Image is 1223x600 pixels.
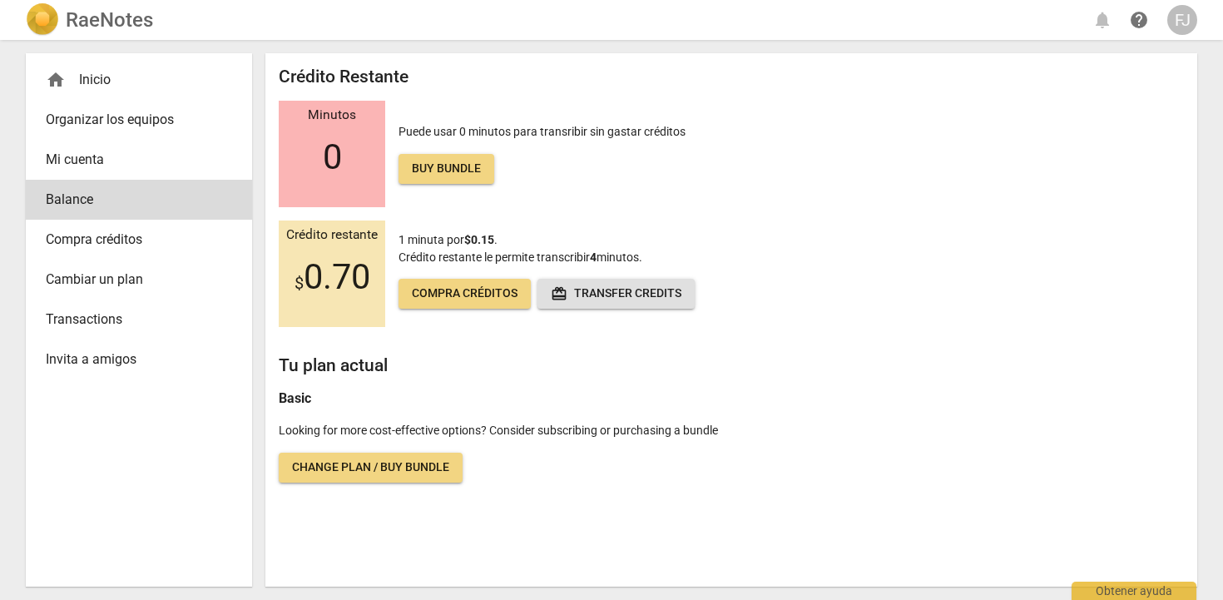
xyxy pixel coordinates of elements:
[26,100,252,140] a: Organizar los equipos
[279,108,385,123] div: Minutos
[323,137,342,177] span: 0
[46,270,219,290] span: Cambiar un plan
[464,233,494,246] b: $0.15
[46,70,66,90] span: home
[279,422,1184,439] p: Looking for more cost-effective options? Consider subscribing or purchasing a bundle
[292,459,449,476] span: Change plan / Buy bundle
[26,3,59,37] img: Logo
[295,273,304,293] span: $
[46,350,219,369] span: Invita a amigos
[412,161,481,177] span: Buy bundle
[26,3,153,37] a: LogoRaeNotes
[66,8,153,32] h2: RaeNotes
[590,250,597,264] b: 4
[399,123,686,184] p: Puede usar 0 minutos para transribir sin gastar créditos
[279,453,463,483] a: Change plan / Buy bundle
[551,285,567,302] span: redeem
[26,60,252,100] div: Inicio
[279,67,1184,87] h2: Crédito Restante
[1072,582,1196,600] div: Obtener ayuda
[1167,5,1197,35] button: FJ
[1129,10,1149,30] span: help
[537,279,695,309] button: Transfer credits
[279,390,311,406] b: Basic
[46,150,219,170] span: Mi cuenta
[46,190,219,210] span: Balance
[279,355,1184,376] h2: Tu plan actual
[26,180,252,220] a: Balance
[26,300,252,340] a: Transactions
[26,340,252,379] a: Invita a amigos
[399,279,531,309] a: Compra créditos
[295,257,370,297] span: 0.70
[46,70,219,90] div: Inicio
[46,230,219,250] span: Compra créditos
[399,233,498,246] span: 1 minuta por .
[46,110,219,130] span: Organizar los equipos
[412,285,517,302] span: Compra créditos
[279,228,385,243] div: Crédito restante
[26,220,252,260] a: Compra créditos
[26,140,252,180] a: Mi cuenta
[1124,5,1154,35] a: Obtener ayuda
[399,250,642,264] span: Crédito restante le permite transcribir minutos.
[46,310,219,330] span: Transactions
[26,260,252,300] a: Cambiar un plan
[551,285,681,302] span: Transfer credits
[399,154,494,184] a: Buy bundle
